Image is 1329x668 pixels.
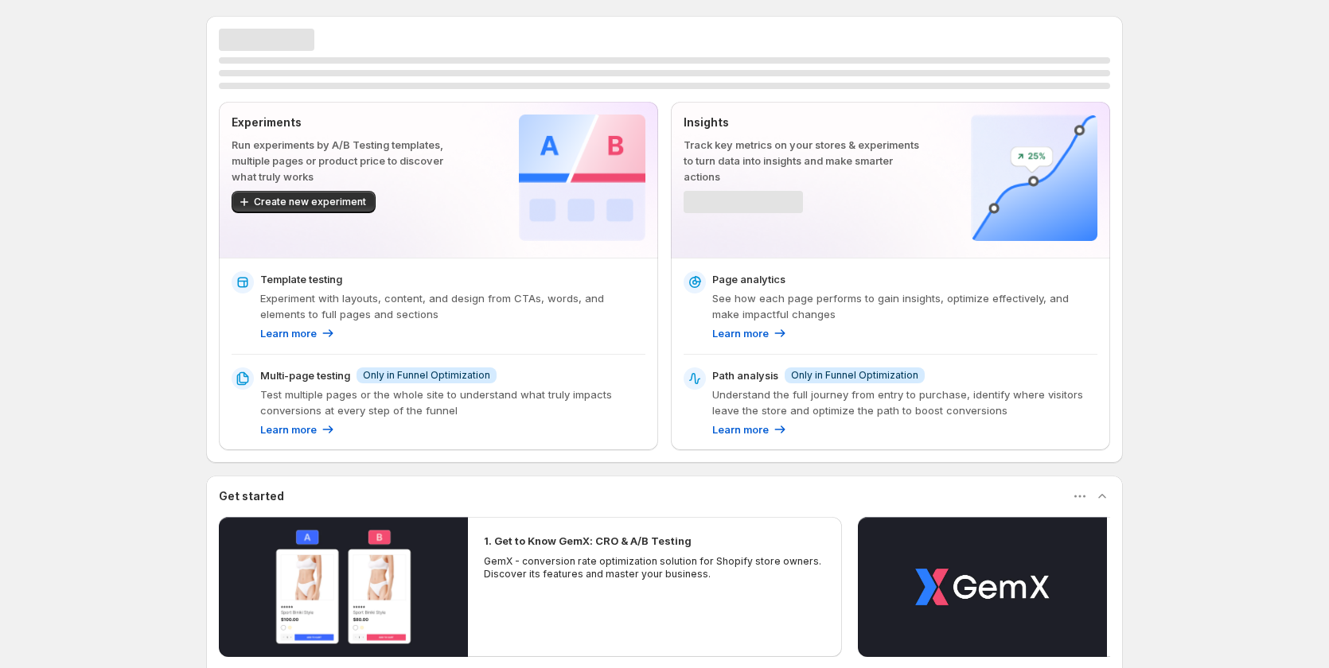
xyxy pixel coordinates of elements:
[484,533,692,549] h2: 1. Get to Know GemX: CRO & A/B Testing
[232,137,468,184] p: Run experiments by A/B Testing templates, multiple pages or product price to discover what truly ...
[254,196,366,208] span: Create new experiment
[260,290,645,322] p: Experiment with layouts, content, and design from CTAs, words, and elements to full pages and sec...
[363,369,490,382] span: Only in Funnel Optimization
[712,386,1097,418] p: Understand the full journey from entry to purchase, identify where visitors leave the store and o...
[519,115,645,241] img: Experiments
[684,115,920,130] p: Insights
[484,555,826,581] p: GemX - conversion rate optimization solution for Shopify store owners. Discover its features and ...
[712,325,788,341] a: Learn more
[219,517,468,657] button: Play video
[712,421,769,437] p: Learn more
[712,290,1097,322] p: See how each page performs to gain insights, optimize effectively, and make impactful changes
[219,488,284,504] h3: Get started
[260,421,336,437] a: Learn more
[260,325,317,341] p: Learn more
[712,271,785,287] p: Page analytics
[712,325,769,341] p: Learn more
[971,115,1097,241] img: Insights
[260,325,336,341] a: Learn more
[712,367,778,383] p: Path analysis
[684,137,920,184] p: Track key metrics on your stores & experiments to turn data into insights and make smarter actions
[712,421,788,437] a: Learn more
[232,115,468,130] p: Experiments
[232,191,376,213] button: Create new experiment
[260,421,317,437] p: Learn more
[791,369,918,382] span: Only in Funnel Optimization
[260,386,645,418] p: Test multiple pages or the whole site to understand what truly impacts conversions at every step ...
[858,517,1107,657] button: Play video
[260,367,350,383] p: Multi-page testing
[260,271,342,287] p: Template testing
